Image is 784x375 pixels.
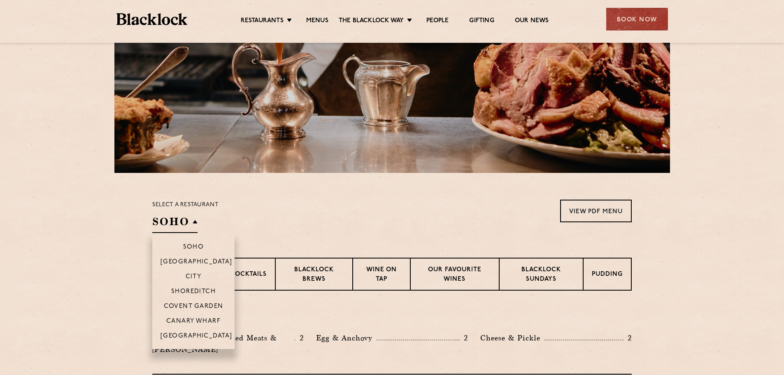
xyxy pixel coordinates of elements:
p: Shoreditch [171,288,216,296]
p: Canary Wharf [166,318,221,326]
p: Cocktails [230,270,267,280]
p: Egg & Anchovy [316,332,376,344]
a: Menus [306,17,328,26]
p: [GEOGRAPHIC_DATA] [161,333,233,341]
p: Wine on Tap [361,266,402,285]
a: Gifting [469,17,494,26]
h2: SOHO [152,214,198,233]
p: Cheese & Pickle [480,332,544,344]
a: View PDF Menu [560,200,632,222]
p: Blacklock Sundays [508,266,575,285]
h3: Pre Chop Bites [152,311,632,322]
p: [GEOGRAPHIC_DATA] [161,259,233,267]
a: Our News [515,17,549,26]
p: Covent Garden [164,303,223,311]
p: Our favourite wines [419,266,490,285]
a: Restaurants [241,17,284,26]
p: Blacklock Brews [284,266,344,285]
p: 2 [460,333,468,343]
div: Book Now [606,8,668,30]
p: Select a restaurant [152,200,219,210]
p: Soho [183,244,204,252]
a: The Blacklock Way [339,17,404,26]
img: BL_Textured_Logo-footer-cropped.svg [116,13,188,25]
p: 2 [623,333,632,343]
a: People [426,17,449,26]
p: 2 [295,333,304,343]
p: City [186,273,202,282]
p: Pudding [592,270,623,280]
